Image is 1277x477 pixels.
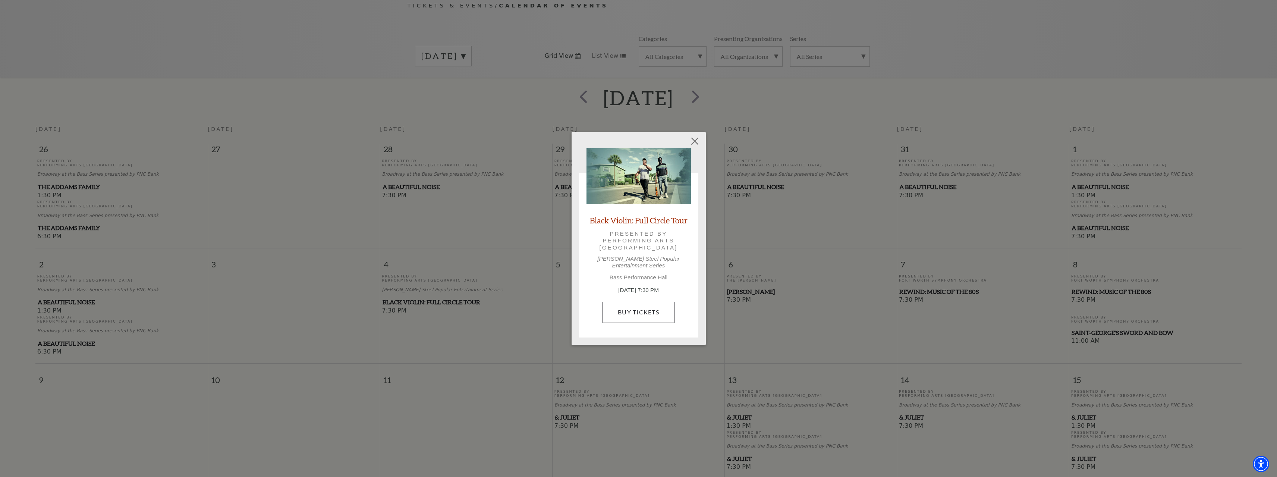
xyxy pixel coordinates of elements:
[590,215,688,225] a: Black Violin: Full Circle Tour
[586,148,691,204] img: Black Violin: Full Circle Tour
[603,302,674,323] a: Buy Tickets
[586,255,691,269] p: [PERSON_NAME] Steel Popular Entertainment Series
[1253,456,1269,472] div: Accessibility Menu
[688,134,702,148] button: Close
[586,286,691,295] p: [DATE] 7:30 PM
[597,230,680,251] p: Presented by Performing Arts [GEOGRAPHIC_DATA]
[586,274,691,281] p: Bass Performance Hall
